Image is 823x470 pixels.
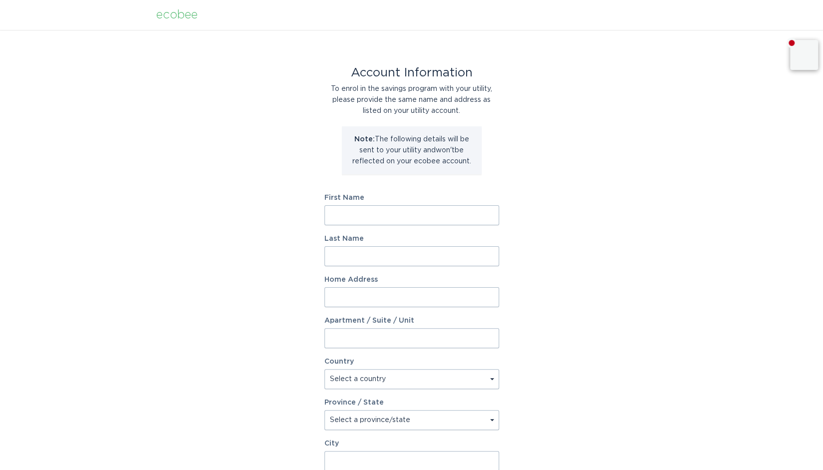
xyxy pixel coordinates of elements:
p: The following details will be sent to your utility and won't be reflected on your ecobee account. [349,134,474,167]
div: ecobee [156,9,198,20]
div: To enrol in the savings program with your utility, please provide the same name and address as li... [324,83,499,116]
label: Country [324,358,354,365]
label: City [324,440,499,447]
label: First Name [324,194,499,201]
div: Account Information [324,67,499,78]
label: Last Name [324,235,499,242]
strong: Note: [354,136,375,143]
label: Home Address [324,276,499,283]
label: Apartment / Suite / Unit [324,317,499,324]
label: Province / State [324,399,384,406]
